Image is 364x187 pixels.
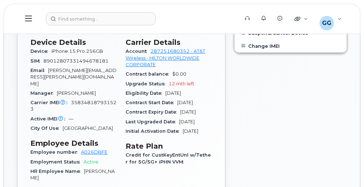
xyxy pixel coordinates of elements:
[30,139,117,148] h3: Employee Details
[126,142,212,150] h3: Rate Plan
[126,119,179,124] span: Last Upgraded Date
[126,100,177,105] span: Contract Start Date
[126,109,180,115] span: Contract Expiry Date
[51,48,103,54] span: iPhone 15 Pro 256GB
[177,100,193,105] span: [DATE]
[322,19,331,27] span: GG
[126,81,169,86] span: Upgrade Status
[30,169,84,174] span: HR Employee Name
[126,90,165,96] span: Eligibility Date
[234,39,347,52] button: Change IMEI
[69,116,73,122] span: —
[30,90,57,96] span: Manager
[333,156,359,182] iframe: Messenger Launcher
[30,100,71,105] span: Carrier IMEI
[179,119,195,124] span: [DATE]
[30,68,117,86] span: [PERSON_NAME][EMAIL_ADDRESS][PERSON_NAME][DOMAIN_NAME]
[126,48,151,54] span: Account
[30,48,51,54] span: Device
[57,90,96,96] span: [PERSON_NAME]
[30,116,69,122] span: Active IMEI
[126,71,172,77] span: Contract balance
[126,152,211,164] span: Credit for CustKeyEntUnl w/Tether for 5G/5G+ iPHN VVM
[314,12,347,26] div: Gwendolyn Garrison
[84,159,98,165] span: Active
[180,109,196,115] span: [DATE]
[81,149,107,155] a: A026DBFE
[30,68,48,73] span: Email
[126,38,212,47] h3: Carrier Details
[172,71,186,77] span: $0.00
[126,128,183,134] span: Initial Activation Date
[30,149,81,155] span: Employee number
[126,48,205,67] a: 287251680352 - AT&T Wireless - HILTON WORLDWIDE CORPORATE
[30,159,84,165] span: Employment Status
[169,81,194,86] span: 12 mth left
[63,126,113,131] span: [GEOGRAPHIC_DATA]
[289,12,313,26] div: Quicklinks
[30,126,63,131] span: City Of Use
[46,12,156,25] input: Find something...
[30,100,117,112] span: 358348187931523
[43,58,109,64] span: 89012807331494678181
[30,38,117,47] h3: Device Details
[165,90,181,96] span: [DATE]
[30,58,43,64] span: SIM
[183,128,198,134] span: [DATE]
